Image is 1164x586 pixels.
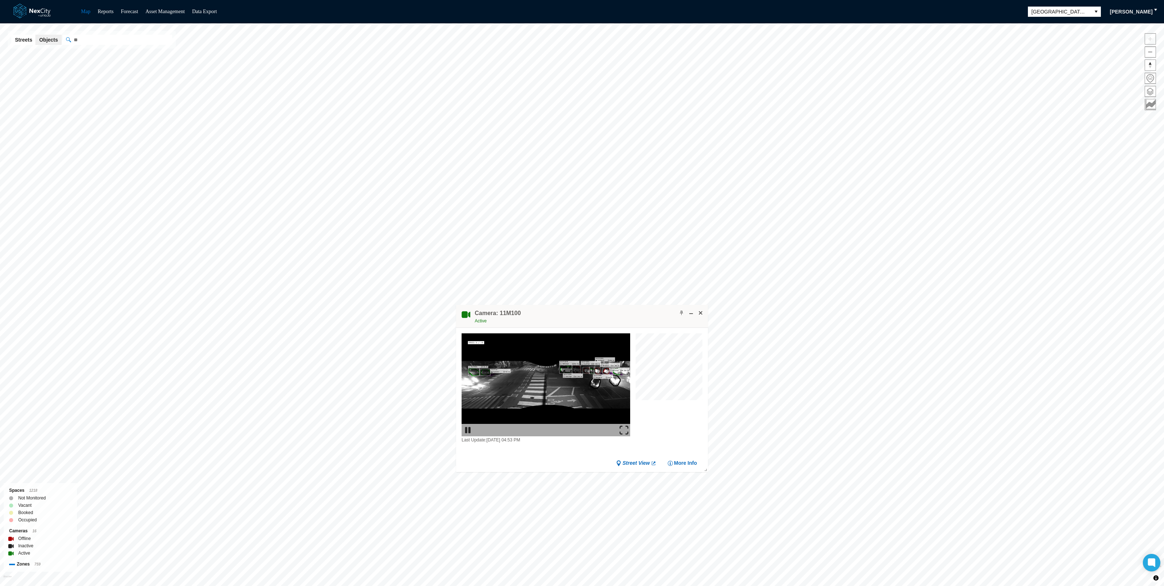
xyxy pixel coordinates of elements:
[636,333,706,404] canvas: Map
[1145,60,1156,71] button: Reset bearing to north
[192,9,217,14] a: Data Export
[11,35,36,45] button: Streets
[18,542,33,549] label: Inactive
[1145,47,1156,57] span: Zoom out
[616,460,656,467] a: Street View
[9,487,72,494] div: Spaces
[1145,34,1156,44] span: Zoom in
[1145,46,1156,58] button: Zoom out
[81,9,90,14] a: Map
[18,549,30,557] label: Active
[35,35,61,45] button: Objects
[9,560,72,568] div: Zones
[674,460,697,467] span: More Info
[1154,574,1158,582] span: Toggle attribution
[1105,6,1157,18] button: [PERSON_NAME]
[620,426,628,434] img: expand
[18,516,37,524] label: Occupied
[18,494,46,502] label: Not Monitored
[98,9,114,14] a: Reports
[29,489,37,493] span: 1218
[18,535,31,542] label: Offline
[146,9,185,14] a: Asset Management
[1032,8,1088,15] span: [GEOGRAPHIC_DATA][PERSON_NAME]
[1152,574,1160,582] button: Toggle attribution
[462,436,630,444] div: Last Update: [DATE] 04:53 PM
[1145,86,1156,97] button: Layers management
[39,36,58,43] span: Objects
[475,318,487,323] span: Active
[15,36,32,43] span: Streets
[1145,33,1156,45] button: Zoom in
[475,309,521,317] h4: Double-click to make header text selectable
[9,527,72,535] div: Cameras
[18,509,33,516] label: Booked
[1110,8,1153,15] span: [PERSON_NAME]
[1145,60,1156,70] span: Reset bearing to north
[121,9,138,14] a: Forecast
[18,502,31,509] label: Vacant
[1145,73,1156,84] button: Home
[667,460,697,467] button: More Info
[1145,99,1156,110] button: Key metrics
[463,426,472,434] img: play
[475,309,521,325] div: Double-click to make header text selectable
[3,575,12,584] a: Mapbox homepage
[623,460,650,467] span: Street View
[34,562,41,566] span: 759
[1091,7,1101,17] button: select
[462,333,630,436] img: video
[32,529,36,533] span: 16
